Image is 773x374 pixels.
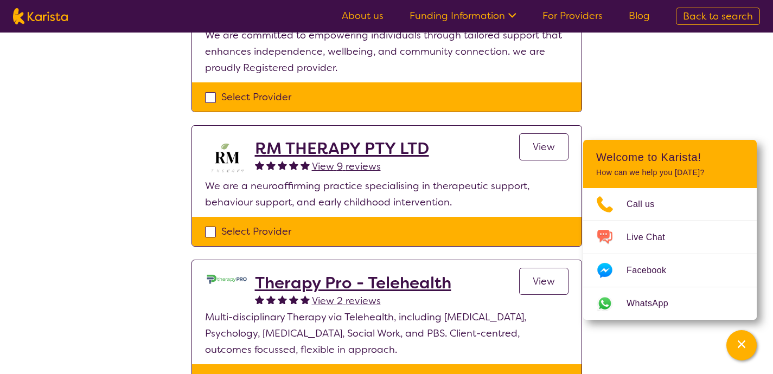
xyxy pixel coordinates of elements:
[205,139,248,178] img: jkcmowvo05k4pzdyvbtc.png
[205,309,568,358] p: Multi-disciplinary Therapy via Telehealth, including [MEDICAL_DATA], Psychology, [MEDICAL_DATA], ...
[583,287,757,320] a: Web link opens in a new tab.
[301,160,310,170] img: fullstar
[278,160,287,170] img: fullstar
[583,188,757,320] ul: Choose channel
[627,295,681,312] span: WhatsApp
[726,330,757,360] button: Channel Menu
[289,160,298,170] img: fullstar
[255,273,451,293] a: Therapy Pro - Telehealth
[627,196,668,212] span: Call us
[629,9,650,22] a: Blog
[255,160,264,170] img: fullstar
[266,160,276,170] img: fullstar
[205,273,248,285] img: lehxprcbtunjcwin5sb4.jpg
[519,268,568,295] a: View
[627,262,679,279] span: Facebook
[13,8,68,24] img: Karista logo
[312,293,381,309] a: View 2 reviews
[255,295,264,304] img: fullstar
[312,158,381,175] a: View 9 reviews
[266,295,276,304] img: fullstar
[533,140,555,153] span: View
[278,295,287,304] img: fullstar
[583,140,757,320] div: Channel Menu
[410,9,516,22] a: Funding Information
[255,139,429,158] a: RM THERAPY PTY LTD
[542,9,603,22] a: For Providers
[596,168,744,177] p: How can we help you [DATE]?
[627,229,678,246] span: Live Chat
[312,160,381,173] span: View 9 reviews
[676,8,760,25] a: Back to search
[519,133,568,160] a: View
[205,178,568,210] p: We are a neuroaffirming practice specialising in therapeutic support, behaviour support, and earl...
[205,27,568,76] p: We are committed to empowering individuals through tailored support that enhances independence, w...
[312,294,381,307] span: View 2 reviews
[301,295,310,304] img: fullstar
[683,10,753,23] span: Back to search
[342,9,384,22] a: About us
[289,295,298,304] img: fullstar
[533,275,555,288] span: View
[596,151,744,164] h2: Welcome to Karista!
